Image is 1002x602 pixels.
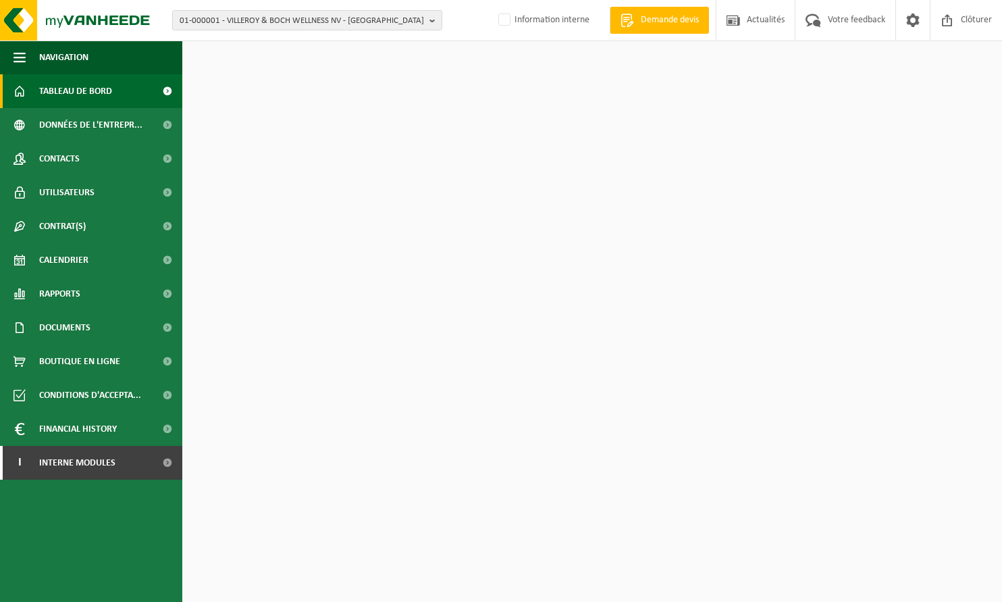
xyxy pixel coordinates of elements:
[172,10,442,30] button: 01-000001 - VILLEROY & BOCH WELLNESS NV - [GEOGRAPHIC_DATA]
[39,209,86,243] span: Contrat(s)
[14,446,26,480] span: I
[39,74,112,108] span: Tableau de bord
[39,142,80,176] span: Contacts
[610,7,709,34] a: Demande devis
[637,14,702,27] span: Demande devis
[39,41,88,74] span: Navigation
[39,277,80,311] span: Rapports
[496,10,589,30] label: Information interne
[180,11,424,31] span: 01-000001 - VILLEROY & BOCH WELLNESS NV - [GEOGRAPHIC_DATA]
[39,446,115,480] span: Interne modules
[39,412,117,446] span: Financial History
[39,243,88,277] span: Calendrier
[39,176,95,209] span: Utilisateurs
[39,311,90,345] span: Documents
[39,378,141,412] span: Conditions d'accepta...
[39,108,142,142] span: Données de l'entrepr...
[39,345,120,378] span: Boutique en ligne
